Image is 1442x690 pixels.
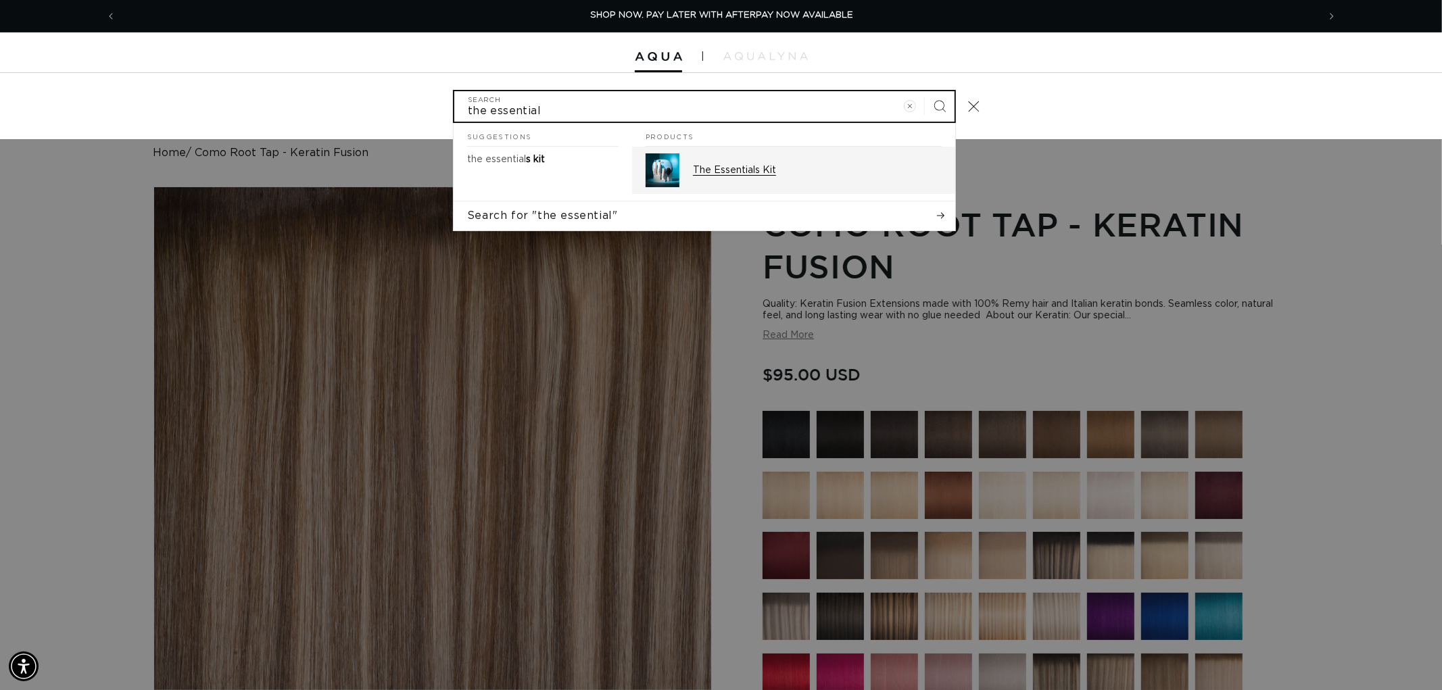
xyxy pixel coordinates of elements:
a: The Essentials Kit [632,147,955,194]
mark: the essential [467,155,526,164]
p: The Essentials Kit [693,164,942,176]
button: Clear search term [895,91,925,121]
img: aqualyna.com [723,52,808,60]
h2: Products [646,123,942,147]
img: The Essentials Kit [646,153,679,187]
button: Previous announcement [96,3,126,29]
button: Close [959,91,988,121]
iframe: Chat Widget [1253,544,1442,690]
span: Search for "the essential" [467,208,618,223]
span: s kit [526,155,545,164]
span: SHOP NOW. PAY LATER WITH AFTERPAY NOW AVAILABLE [590,11,853,20]
a: the essentials kit [454,147,632,172]
p: the essentials kit [467,153,545,166]
button: Search [925,91,955,121]
div: Accessibility Menu [9,651,39,681]
input: Search [454,91,955,122]
button: Next announcement [1317,3,1347,29]
img: Aqua Hair Extensions [635,52,682,61]
h2: Suggestions [467,123,619,147]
